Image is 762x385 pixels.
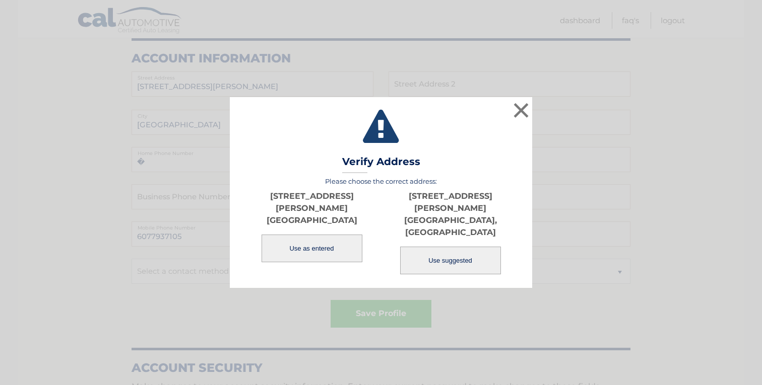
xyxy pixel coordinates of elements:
[242,190,381,226] p: [STREET_ADDRESS][PERSON_NAME] [GEOGRAPHIC_DATA]
[400,247,501,274] button: Use suggested
[381,190,520,239] p: [STREET_ADDRESS][PERSON_NAME] [GEOGRAPHIC_DATA], [GEOGRAPHIC_DATA]
[342,156,420,173] h3: Verify Address
[262,235,362,262] button: Use as entered
[242,177,520,275] div: Please choose the correct address:
[511,100,531,120] button: ×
